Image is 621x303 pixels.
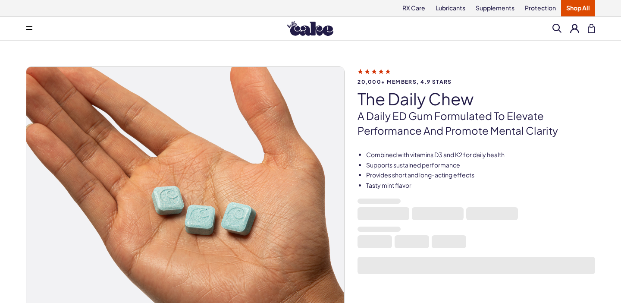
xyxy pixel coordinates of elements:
h1: The Daily Chew [358,90,595,108]
img: Hello Cake [287,21,333,36]
li: Supports sustained performance [366,161,595,170]
li: Combined with vitamins D3 and K2 for daily health [366,151,595,159]
a: 20,000+ members, 4.9 stars [358,67,595,85]
span: 20,000+ members, 4.9 stars [358,79,595,85]
li: Provides short and long-acting effects [366,171,595,180]
p: A Daily ED Gum Formulated To Elevate Performance And Promote Mental Clarity [358,109,595,138]
li: Tasty mint flavor [366,181,595,190]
